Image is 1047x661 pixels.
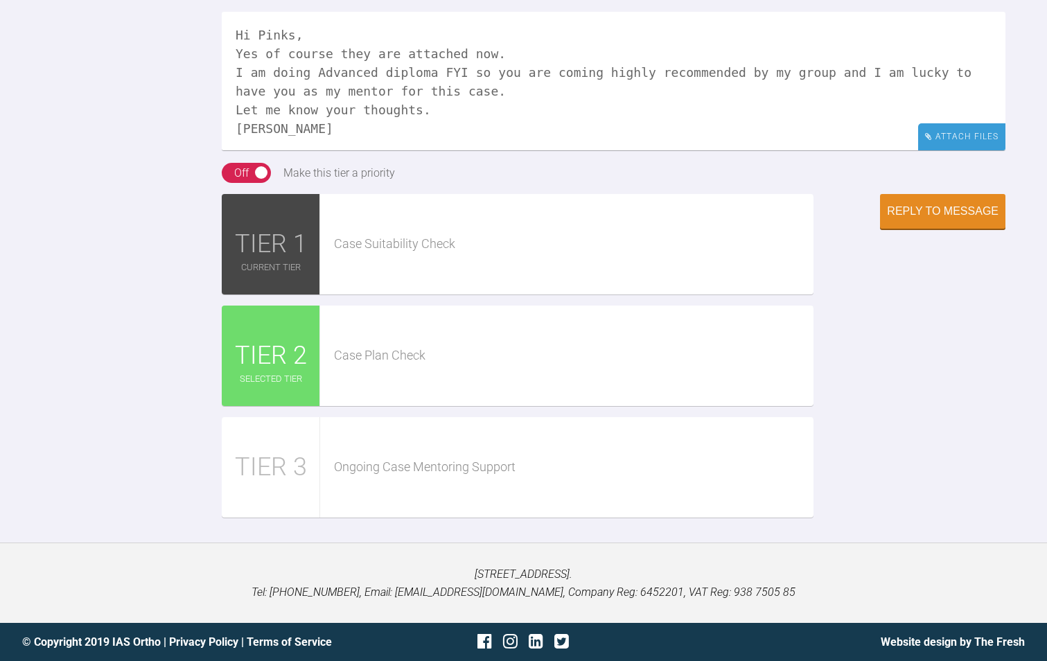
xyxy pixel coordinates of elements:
button: Reply to Message [880,194,1005,229]
div: Attach Files [918,123,1005,150]
div: Make this tier a priority [283,164,395,182]
a: Terms of Service [247,635,332,649]
a: Privacy Policy [169,635,238,649]
textarea: Hi Pinks, Yes of course they are attached now. I am doing Advanced diploma FYI so you are coming ... [222,12,1005,150]
span: TIER 3 [235,448,307,488]
span: TIER 1 [235,224,307,265]
a: Website design by The Fresh [881,635,1025,649]
div: Off [234,164,249,182]
div: Case Suitability Check [334,234,813,254]
p: [STREET_ADDRESS]. Tel: [PHONE_NUMBER], Email: [EMAIL_ADDRESS][DOMAIN_NAME], Company Reg: 6452201,... [22,565,1025,601]
div: Ongoing Case Mentoring Support [334,457,813,477]
span: TIER 2 [235,336,307,376]
div: © Copyright 2019 IAS Ortho | | [22,633,356,651]
div: Case Plan Check [334,346,813,366]
div: Reply to Message [887,205,998,218]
